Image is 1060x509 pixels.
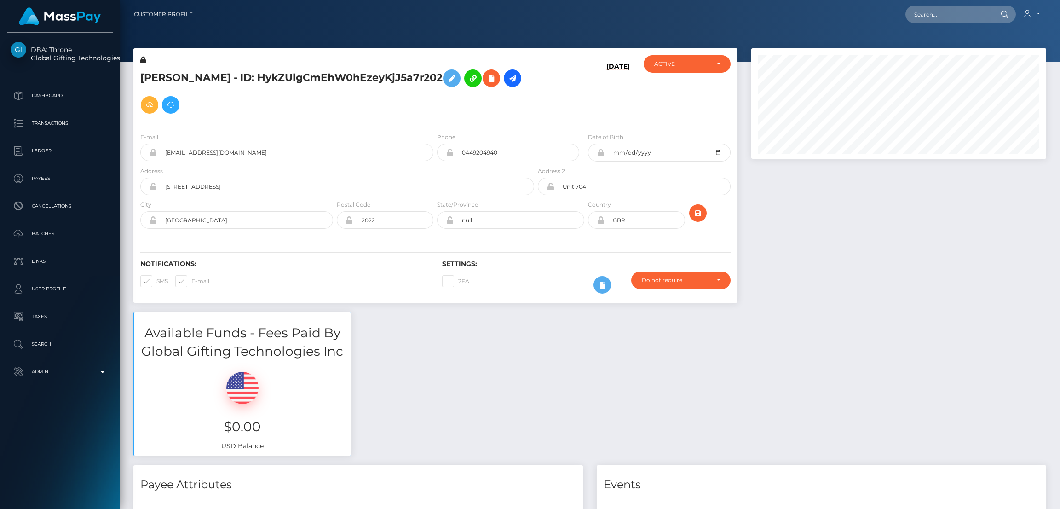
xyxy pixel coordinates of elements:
[141,418,344,436] h3: $0.00
[11,199,109,213] p: Cancellations
[588,133,623,141] label: Date of Birth
[140,167,163,175] label: Address
[606,63,630,121] h6: [DATE]
[7,222,113,245] a: Batches
[11,116,109,130] p: Transactions
[604,477,1039,493] h4: Events
[134,324,351,360] h3: Available Funds - Fees Paid By Global Gifting Technologies Inc
[140,260,428,268] h6: Notifications:
[11,42,26,58] img: Global Gifting Technologies Inc
[11,144,109,158] p: Ledger
[7,250,113,273] a: Links
[134,5,193,24] a: Customer Profile
[7,112,113,135] a: Transactions
[7,278,113,301] a: User Profile
[140,65,529,118] h5: [PERSON_NAME] - ID: HykZUlgCmEhW0hEzeyKjJ5a7r202
[7,360,113,383] a: Admin
[7,305,113,328] a: Taxes
[140,477,576,493] h4: Payee Attributes
[437,201,478,209] label: State/Province
[538,167,565,175] label: Address 2
[588,201,611,209] label: Country
[11,337,109,351] p: Search
[442,260,730,268] h6: Settings:
[642,277,709,284] div: Do not require
[337,201,370,209] label: Postal Code
[7,333,113,356] a: Search
[7,84,113,107] a: Dashboard
[504,69,521,87] a: Initiate Payout
[11,365,109,379] p: Admin
[140,275,168,287] label: SMS
[11,227,109,241] p: Batches
[7,167,113,190] a: Payees
[11,254,109,268] p: Links
[175,275,209,287] label: E-mail
[905,6,992,23] input: Search...
[11,89,109,103] p: Dashboard
[442,275,469,287] label: 2FA
[7,139,113,162] a: Ledger
[226,372,259,404] img: USD.png
[644,55,731,73] button: ACTIVE
[631,272,731,289] button: Do not require
[140,201,151,209] label: City
[654,60,709,68] div: ACTIVE
[11,282,109,296] p: User Profile
[140,133,158,141] label: E-mail
[134,360,351,456] div: USD Balance
[11,310,109,324] p: Taxes
[7,46,113,62] span: DBA: Throne Global Gifting Technologies Inc
[7,195,113,218] a: Cancellations
[19,7,101,25] img: MassPay Logo
[11,172,109,185] p: Payees
[437,133,455,141] label: Phone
